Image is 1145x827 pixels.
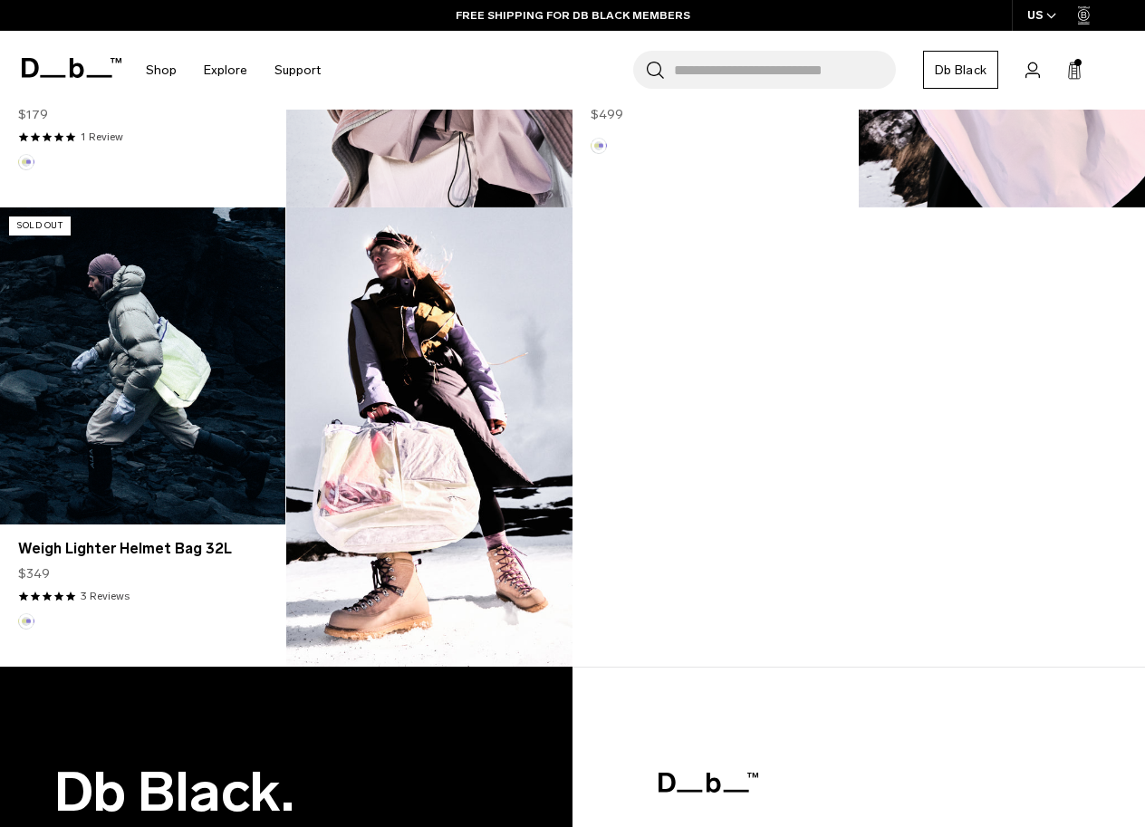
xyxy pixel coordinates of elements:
[18,613,34,630] button: Aurora
[286,207,572,667] img: Content block image
[204,38,247,102] a: Explore
[591,138,607,154] button: Aurora
[18,105,48,124] span: $179
[132,31,334,110] nav: Main Navigation
[456,7,690,24] a: FREE SHIPPING FOR DB BLACK MEMBERS
[81,129,123,145] a: 1 reviews
[146,38,177,102] a: Shop
[81,588,130,604] a: 3 reviews
[9,216,71,236] p: Sold Out
[18,538,267,560] a: Weigh Lighter Helmet Bag 32L
[923,51,998,89] a: Db Black
[18,564,50,583] span: $349
[591,105,623,124] span: $499
[18,154,34,170] button: Aurora
[274,38,321,102] a: Support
